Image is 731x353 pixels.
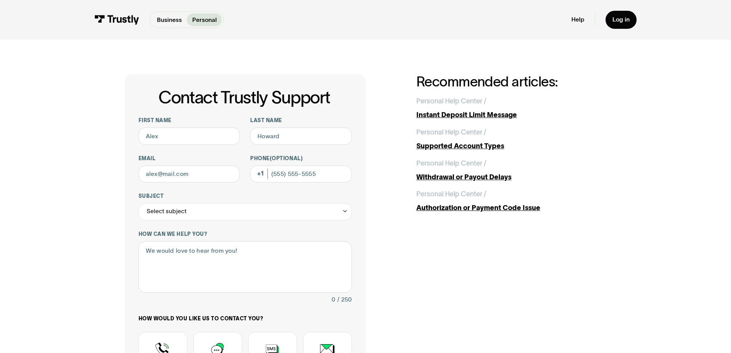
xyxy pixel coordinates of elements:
label: Phone [250,155,352,162]
a: Business [152,13,187,26]
p: Personal [192,15,217,25]
a: Personal Help Center /Supported Account Types [416,127,607,151]
div: Select subject [147,206,186,217]
input: Howard [250,128,352,145]
div: / 250 [337,295,352,305]
div: Withdrawal or Payout Delays [416,172,607,182]
input: (555) 555-5555 [250,166,352,183]
a: Personal Help Center /Authorization or Payment Code Issue [416,189,607,213]
label: How can we help you? [139,231,352,238]
div: Personal Help Center / [416,96,486,106]
div: Personal Help Center / [416,158,486,169]
a: Personal Help Center /Instant Deposit Limit Message [416,96,607,120]
div: Personal Help Center / [416,189,486,199]
label: Last name [250,117,352,124]
div: Select subject [139,203,352,220]
span: (Optional) [270,156,303,161]
label: Email [139,155,240,162]
img: Trustly Logo [94,15,139,25]
input: alex@mail.com [139,166,240,183]
div: Instant Deposit Limit Message [416,110,607,120]
a: Log in [606,11,637,29]
input: Alex [139,128,240,145]
div: Authorization or Payment Code Issue [416,203,607,213]
div: Supported Account Types [416,141,607,151]
h2: Recommended articles: [416,74,607,89]
div: 0 [332,295,335,305]
a: Help [571,16,584,23]
div: Personal Help Center / [416,127,486,138]
div: Log in [612,16,630,23]
a: Personal Help Center /Withdrawal or Payout Delays [416,158,607,182]
h1: Contact Trustly Support [137,88,352,107]
label: Subject [139,193,352,200]
label: First name [139,117,240,124]
label: How would you like us to contact you? [139,315,352,322]
p: Business [157,15,182,25]
a: Personal [187,13,222,26]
